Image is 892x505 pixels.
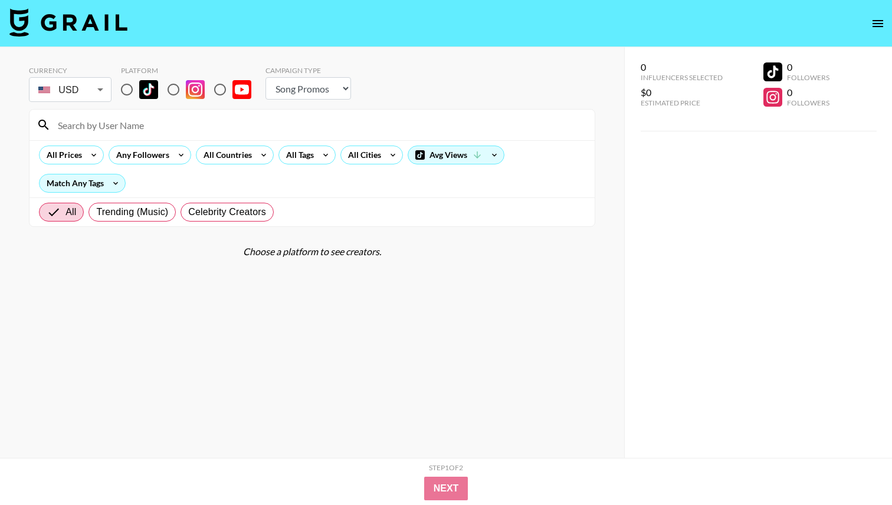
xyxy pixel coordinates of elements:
img: TikTok [139,80,158,99]
div: Step 1 of 2 [429,463,463,472]
div: Estimated Price [641,98,723,107]
img: YouTube [232,80,251,99]
div: Campaign Type [265,66,351,75]
div: All Tags [279,146,316,164]
div: 0 [787,87,829,98]
button: open drawer [866,12,890,35]
img: Grail Talent [9,8,127,37]
div: Choose a platform to see creators. [29,246,595,258]
div: All Prices [40,146,84,164]
div: Platform [121,66,261,75]
div: Followers [787,98,829,107]
div: Currency [29,66,112,75]
div: Avg Views [408,146,504,164]
img: Instagram [186,80,205,99]
div: Influencers Selected [641,73,723,82]
div: Followers [787,73,829,82]
div: All Countries [196,146,254,164]
div: Match Any Tags [40,174,125,192]
input: Search by User Name [51,115,588,134]
div: 0 [787,61,829,73]
div: $0 [641,87,723,98]
button: Next [424,477,468,500]
div: Any Followers [109,146,172,164]
div: All Cities [341,146,383,164]
iframe: Drift Widget Chat Controller [833,446,878,491]
div: USD [31,80,109,100]
span: Celebrity Creators [188,205,266,219]
span: Trending (Music) [96,205,168,219]
div: 0 [641,61,723,73]
span: All [65,205,76,219]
